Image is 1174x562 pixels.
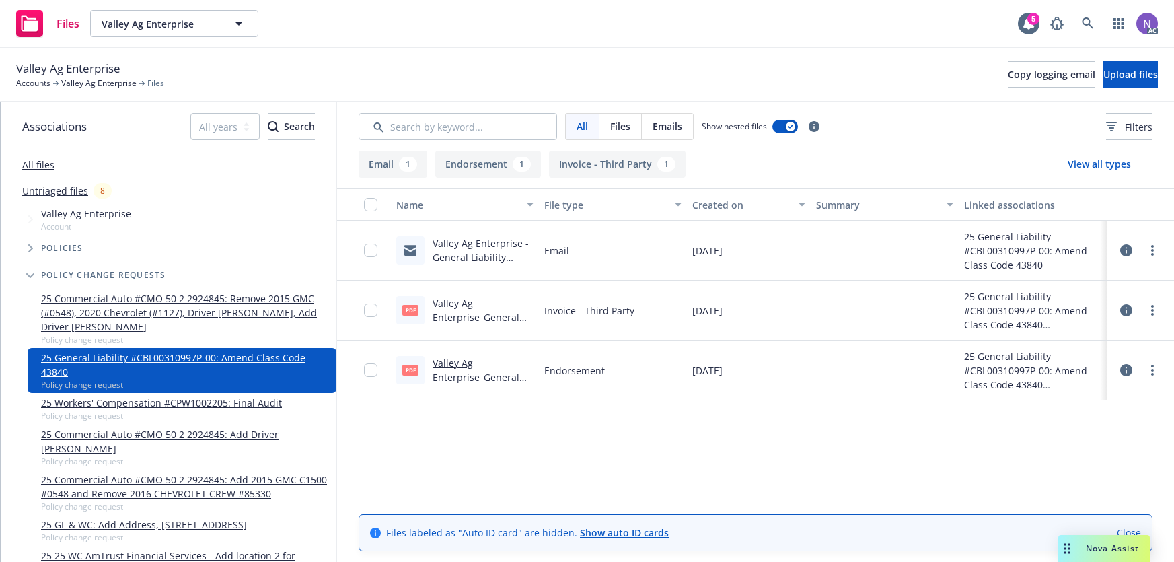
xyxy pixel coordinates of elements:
[544,363,605,378] span: Endorsement
[268,121,279,132] svg: Search
[1144,302,1161,318] a: more
[1008,61,1095,88] button: Copy logging email
[657,157,675,172] div: 1
[1144,242,1161,258] a: more
[692,363,723,378] span: [DATE]
[268,113,315,140] button: SearchSearch
[702,120,767,132] span: Show nested files
[102,17,218,31] span: Valley Ag Enterprise
[41,221,131,232] span: Account
[402,365,418,375] span: pdf
[41,532,247,543] span: Policy change request
[692,244,723,258] span: [DATE]
[1046,151,1152,178] button: View all types
[577,119,588,133] span: All
[433,297,531,394] a: Valley Ag Enterprise_General Liability #CBL00310997P-00_Amend Class Code 43840_CARRIER INVOICE [D...
[22,158,54,171] a: All files
[147,77,164,90] span: Files
[544,198,667,212] div: File type
[41,472,331,501] a: 25 Commercial Auto #CMO 50 2 2924845: Add 2015 GMC C1500 #0548 and Remove 2016 CHEVROLET CREW #85330
[268,114,315,139] div: Search
[41,379,331,390] span: Policy change request
[539,188,687,221] button: File type
[22,118,87,135] span: Associations
[964,230,1101,272] div: 25 General Liability #CBL00310997P-00: Amend Class Code 43840
[364,198,377,211] input: Select all
[364,363,377,377] input: Toggle Row Selected
[610,119,630,133] span: Files
[811,188,959,221] button: Summary
[364,304,377,317] input: Toggle Row Selected
[1027,13,1039,25] div: 5
[1008,68,1095,81] span: Copy logging email
[386,526,669,540] span: Files labeled as "Auto ID card" are hidden.
[11,5,85,42] a: Files
[1117,526,1141,540] a: Close
[549,151,686,178] button: Invoice - Third Party
[1144,362,1161,378] a: more
[433,237,529,306] a: Valley Ag Enterprise - General Liability #CBL00310997P-00: Amend Class Code 43840
[1058,535,1075,562] div: Drag to move
[41,207,131,221] span: Valley Ag Enterprise
[396,198,519,212] div: Name
[687,188,810,221] button: Created on
[1086,542,1139,554] span: Nova Assist
[41,334,331,345] span: Policy change request
[544,244,569,258] span: Email
[41,271,166,279] span: Policy change requests
[41,244,83,252] span: Policies
[61,77,137,90] a: Valley Ag Enterprise
[964,198,1101,212] div: Linked associations
[402,305,418,315] span: pdf
[580,526,669,539] a: Show auto ID cards
[1125,120,1152,134] span: Filters
[41,410,282,421] span: Policy change request
[692,304,723,318] span: [DATE]
[359,151,427,178] button: Email
[1106,120,1152,134] span: Filters
[513,157,531,172] div: 1
[964,349,1101,392] div: 25 General Liability #CBL00310997P-00: Amend Class Code 43840
[544,304,634,318] span: Invoice - Third Party
[399,157,417,172] div: 1
[1103,68,1158,81] span: Upload files
[653,119,682,133] span: Emails
[964,289,1101,332] div: 25 General Liability #CBL00310997P-00: Amend Class Code 43840
[1136,13,1158,34] img: photo
[364,244,377,257] input: Toggle Row Selected
[16,60,120,77] span: Valley Ag Enterprise
[435,151,541,178] button: Endorsement
[959,188,1107,221] button: Linked associations
[41,427,331,456] a: 25 Commercial Auto #CMO 50 2 2924845: Add Driver [PERSON_NAME]
[16,77,50,90] a: Accounts
[1105,10,1132,37] a: Switch app
[41,291,331,334] a: 25 Commercial Auto #CMO 50 2 2924845: Remove 2015 GMC (#0548), 2020 Chevrolet (#1127), Driver [PE...
[391,188,539,221] button: Name
[359,113,557,140] input: Search by keyword...
[41,518,247,532] a: 25 GL & WC: Add Address, [STREET_ADDRESS]
[94,183,112,199] div: 8
[41,396,282,410] a: 25 Workers' Compensation #CPW1002205: Final Audit
[22,184,88,198] a: Untriaged files
[90,10,258,37] button: Valley Ag Enterprise
[433,357,534,454] a: Valley Ag Enterprise_General Liability #CBL00310997P-00_Amend Class Code 43840 ENDT #1_03-10-2025...
[1103,61,1158,88] button: Upload files
[816,198,939,212] div: Summary
[1058,535,1150,562] button: Nova Assist
[1106,113,1152,140] button: Filters
[1074,10,1101,37] a: Search
[41,501,331,512] span: Policy change request
[41,456,331,467] span: Policy change request
[41,351,331,379] a: 25 General Liability #CBL00310997P-00: Amend Class Code 43840
[57,18,79,29] span: Files
[1043,10,1070,37] a: Report a Bug
[692,198,790,212] div: Created on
